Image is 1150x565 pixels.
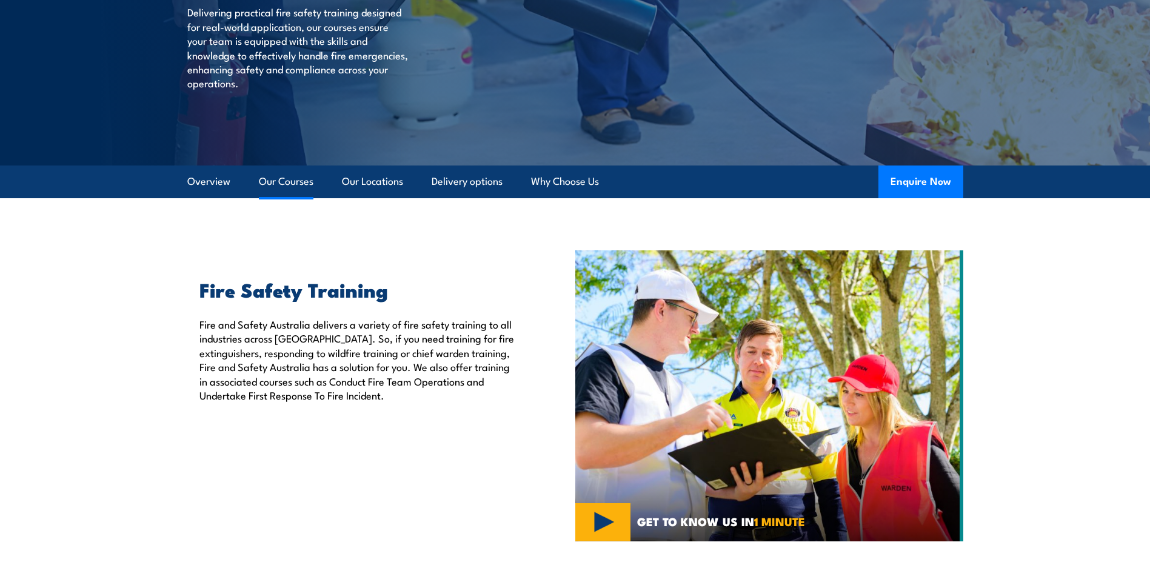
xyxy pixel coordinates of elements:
[432,165,503,198] a: Delivery options
[754,512,805,530] strong: 1 MINUTE
[259,165,313,198] a: Our Courses
[637,516,805,527] span: GET TO KNOW US IN
[575,250,963,541] img: Fire Safety Training Courses
[199,317,520,402] p: Fire and Safety Australia delivers a variety of fire safety training to all industries across [GE...
[187,5,409,90] p: Delivering practical fire safety training designed for real-world application, our courses ensure...
[199,281,520,298] h2: Fire Safety Training
[187,165,230,198] a: Overview
[531,165,599,198] a: Why Choose Us
[342,165,403,198] a: Our Locations
[878,165,963,198] button: Enquire Now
